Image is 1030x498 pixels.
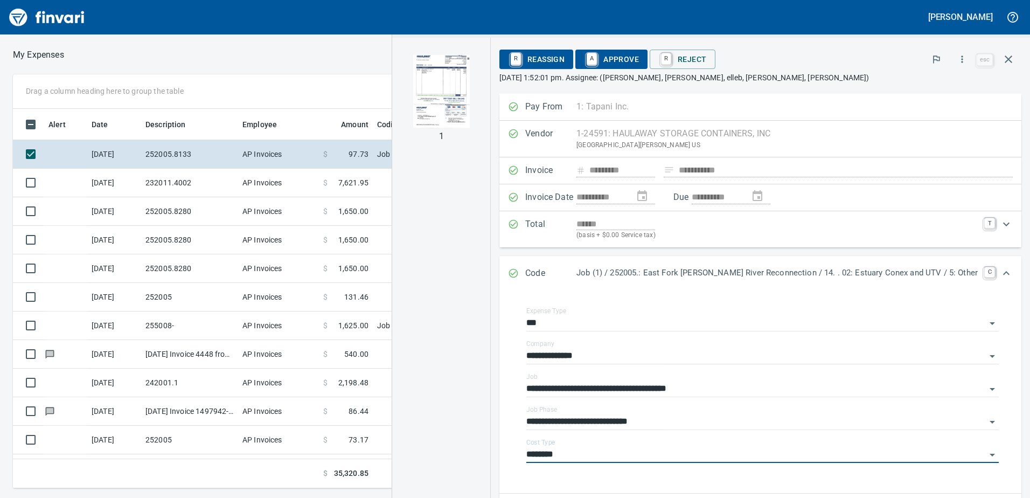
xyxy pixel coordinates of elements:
a: T [984,218,995,229]
td: AP Invoices [238,140,319,169]
td: AP Invoices [238,369,319,397]
span: $ [323,349,328,359]
td: [DATE] [87,312,141,340]
button: Flag [924,47,948,71]
span: 131.46 [344,292,368,302]
button: Open [985,382,1000,397]
td: AP Invoices [238,197,319,226]
span: Description [145,118,200,131]
p: Drag a column heading here to group the table [26,86,184,96]
button: RReject [650,50,715,69]
h5: [PERSON_NAME] [928,11,993,23]
span: 1,650.00 [338,234,368,245]
p: My Expenses [13,49,64,61]
span: Reject [658,50,706,68]
p: Code [525,267,576,281]
span: Date [92,118,108,131]
td: AP Invoices [238,283,319,312]
td: [DATE] [87,426,141,454]
span: $ [323,377,328,388]
span: $ [323,406,328,417]
td: [DATE] [87,140,141,169]
button: RReassign [499,50,573,69]
td: 252005 [141,283,238,312]
span: Employee [242,118,277,131]
td: AP Invoices [238,340,319,369]
td: 255008- [141,312,238,340]
td: [DATE] [87,226,141,254]
a: C [984,267,995,278]
span: $ [323,468,328,479]
td: AP Invoices [238,226,319,254]
td: 252005 [141,426,238,454]
span: $ [323,292,328,302]
td: 232011.4002 [141,169,238,197]
span: Amount [327,118,368,131]
td: [DATE] [87,340,141,369]
td: [DATE] Invoice 1497942-01 from Irrigation Specialist, Inc (1-10496) [141,397,238,426]
p: (basis + $0.00 Service tax) [576,230,978,241]
label: Company [526,341,554,347]
label: Job Phase [526,406,557,413]
span: 7,621.95 [338,177,368,188]
span: 540.00 [344,349,368,359]
img: Finvari [6,4,87,30]
a: A [587,53,597,65]
td: [DATE] [87,369,141,397]
label: Cost Type [526,439,555,446]
span: 35,320.85 [334,468,368,479]
span: 86.44 [349,406,368,417]
p: Total [525,218,576,241]
p: 1 [439,130,444,143]
span: 1,650.00 [338,206,368,217]
td: 252005.8280 [141,197,238,226]
div: Expand [499,211,1021,247]
p: [DATE] 1:52:01 pm. Assignee: ([PERSON_NAME], [PERSON_NAME], elleb, [PERSON_NAME], [PERSON_NAME]) [499,72,1021,83]
div: Expand [499,256,1021,292]
td: [DATE] [87,169,141,197]
nav: breadcrumb [13,49,64,61]
span: $ [323,320,328,331]
p: Job (1) / 252005.: East Fork [PERSON_NAME] River Reconnection / 14. . 02: Estuary Conex and UTV /... [576,267,978,279]
td: AP Invoices [238,312,319,340]
td: [DATE] [87,454,141,483]
span: Alert [48,118,80,131]
span: 2,198.48 [338,377,368,388]
span: 97.73 [349,149,368,160]
span: Close invoice [974,46,1021,72]
td: 252005.8133 [141,140,238,169]
td: [DATE] [87,197,141,226]
td: AP Invoices [238,169,319,197]
span: Coding [377,118,416,131]
td: [DATE] [87,397,141,426]
button: More [950,47,974,71]
td: 242001.1 [141,369,238,397]
span: 73.17 [349,434,368,445]
a: R [511,53,521,65]
span: Description [145,118,186,131]
td: Job (1) / 255008.: [GEOGRAPHIC_DATA] [373,312,642,340]
span: $ [323,434,328,445]
button: Open [985,414,1000,430]
span: $ [323,263,328,274]
span: Coding [377,118,402,131]
span: Employee [242,118,291,131]
td: 252005.8280 [141,226,238,254]
span: Has messages [44,350,55,357]
label: Expense Type [526,308,566,314]
td: AP Invoices [238,254,319,283]
span: 1,625.00 [338,320,368,331]
td: 252005.8280 [141,254,238,283]
span: $ [323,149,328,160]
span: $ [323,234,328,245]
span: 1,650.00 [338,263,368,274]
button: [PERSON_NAME] [925,9,996,25]
td: AP Invoices [238,397,319,426]
span: Alert [48,118,66,131]
img: Page 1 [405,55,478,128]
td: 225015 [141,454,238,483]
span: Date [92,118,122,131]
button: Open [985,447,1000,462]
td: AP Invoices [238,426,319,454]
